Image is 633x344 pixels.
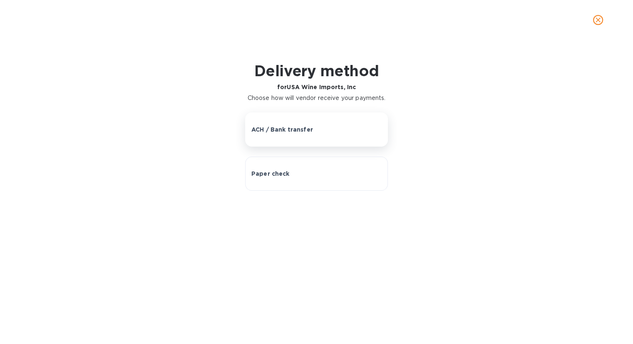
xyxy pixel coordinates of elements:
p: ACH / Bank transfer [251,125,313,134]
b: for USA Wine Imports, Inc [277,84,356,90]
button: close [588,10,608,30]
h1: Delivery method [248,62,386,80]
p: Choose how will vendor receive your payments. [248,94,386,102]
p: Paper check [251,170,290,178]
button: ACH / Bank transfer [245,112,388,147]
button: Paper check [245,157,388,191]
